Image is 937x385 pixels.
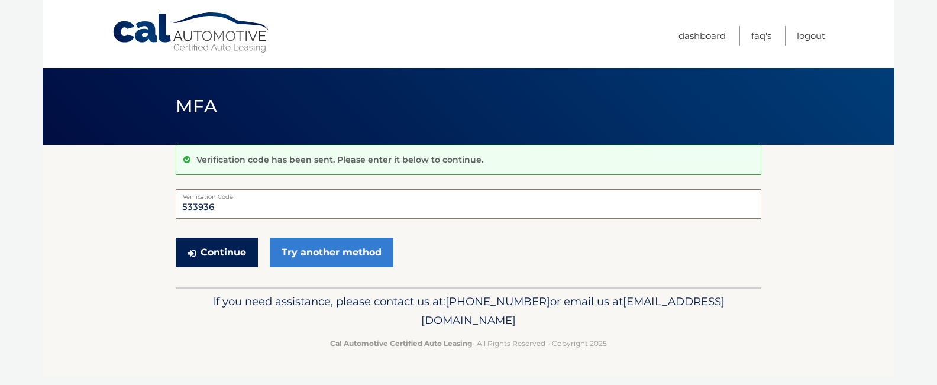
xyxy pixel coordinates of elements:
span: [PHONE_NUMBER] [445,295,550,308]
input: Verification Code [176,189,761,219]
a: Try another method [270,238,393,267]
a: Logout [797,26,825,46]
span: [EMAIL_ADDRESS][DOMAIN_NAME] [421,295,725,327]
p: If you need assistance, please contact us at: or email us at [183,292,754,330]
label: Verification Code [176,189,761,199]
a: FAQ's [751,26,771,46]
a: Dashboard [678,26,726,46]
span: MFA [176,95,217,117]
p: Verification code has been sent. Please enter it below to continue. [196,154,483,165]
a: Cal Automotive [112,12,272,54]
strong: Cal Automotive Certified Auto Leasing [330,339,472,348]
p: - All Rights Reserved - Copyright 2025 [183,337,754,350]
button: Continue [176,238,258,267]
